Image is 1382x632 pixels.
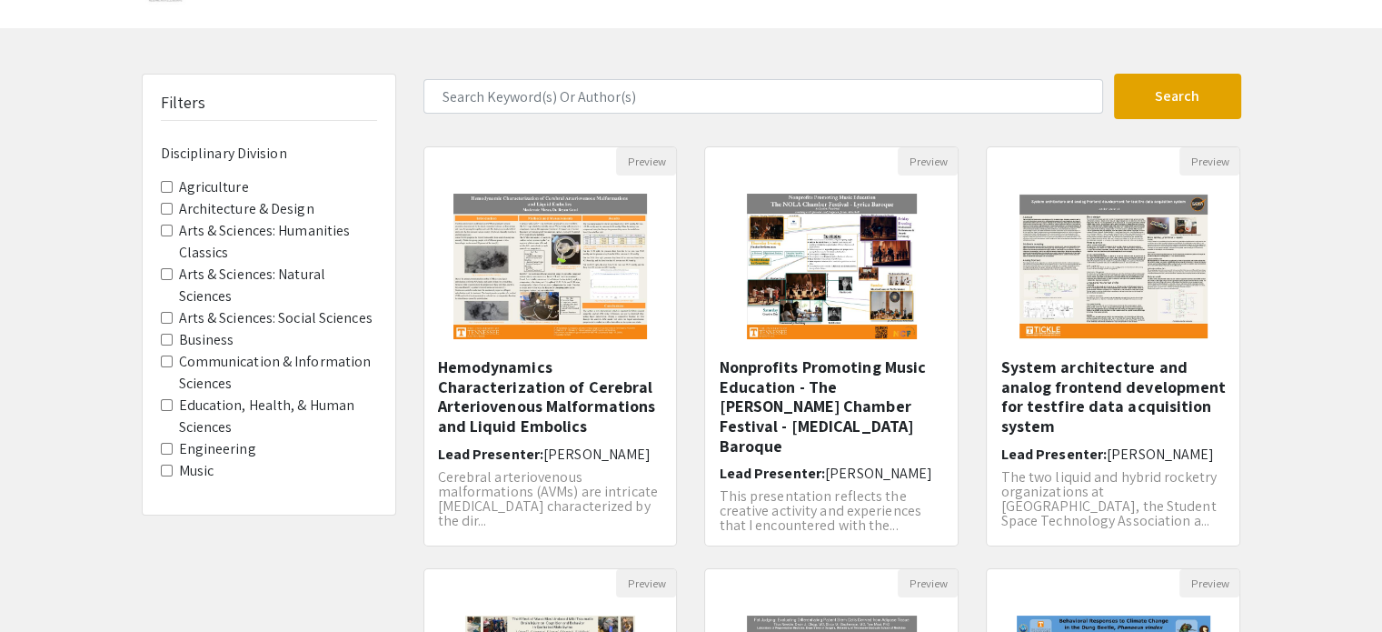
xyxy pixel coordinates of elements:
h6: Lead Presenter: [438,446,663,463]
label: Arts & Sciences: Social Sciences [179,307,373,329]
h5: System architecture and analog frontend development for testfire data acquisition system [1000,357,1226,436]
span: [PERSON_NAME] [825,464,932,483]
div: Open Presentation <p>Nonprofits Promoting Music Education - The NOLA Chamber Festival - Lyrica Ba... [704,146,959,547]
span: [PERSON_NAME] [543,445,651,464]
span: The two liquid and hybrid rocketry organizations at [GEOGRAPHIC_DATA], the Student Space Technolo... [1000,467,1216,530]
button: Preview [898,147,958,176]
span: This presentation reflects the creative activity and experiences that I encountered with the... [719,487,920,535]
label: Communication & Information Sciences [179,351,377,395]
button: Preview [616,569,676,597]
label: Architecture & Design [179,198,314,220]
h6: Lead Presenter: [719,465,944,482]
button: Preview [898,569,958,597]
p: Cerebral arteriovenous malformations (AVMs) are intricate [MEDICAL_DATA] characterized by the dir... [438,470,663,528]
button: Preview [1179,147,1239,176]
img: <p>Hemodynamics Characterization of Cerebral Arteriovenous Malformations and Liquid Embolics</p> [435,176,665,357]
label: Engineering [179,438,256,460]
button: Preview [616,147,676,176]
label: Arts & Sciences: Natural Sciences [179,264,377,307]
span: [PERSON_NAME] [1107,445,1214,464]
h5: Nonprofits Promoting Music Education - The [PERSON_NAME] Chamber Festival - [MEDICAL_DATA] Baroque [719,357,944,456]
img: <p>Nonprofits Promoting Music Education - The NOLA Chamber Festival - Lyrica Baroque</p> [729,176,935,357]
input: Search Keyword(s) Or Author(s) [423,79,1103,114]
label: Music [179,460,214,482]
h5: Filters [161,93,206,113]
img: <p>System architecture and analog frontend development for testfire data acquisition system</p> [1001,176,1226,357]
h6: Disciplinary Division [161,145,377,162]
div: Open Presentation <p>System architecture and analog frontend development for testfire data acquis... [986,146,1240,547]
div: Open Presentation <p>Hemodynamics Characterization of Cerebral Arteriovenous Malformations and Li... [423,146,678,547]
label: Arts & Sciences: Humanities Classics [179,220,377,264]
label: Agriculture [179,176,249,198]
iframe: Chat [14,550,77,618]
label: Business [179,329,234,351]
h6: Lead Presenter: [1000,446,1226,463]
button: Search [1114,74,1241,119]
h5: Hemodynamics Characterization of Cerebral Arteriovenous Malformations and Liquid Embolics [438,357,663,436]
button: Preview [1179,569,1239,597]
label: Education, Health, & Human Sciences [179,395,377,438]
